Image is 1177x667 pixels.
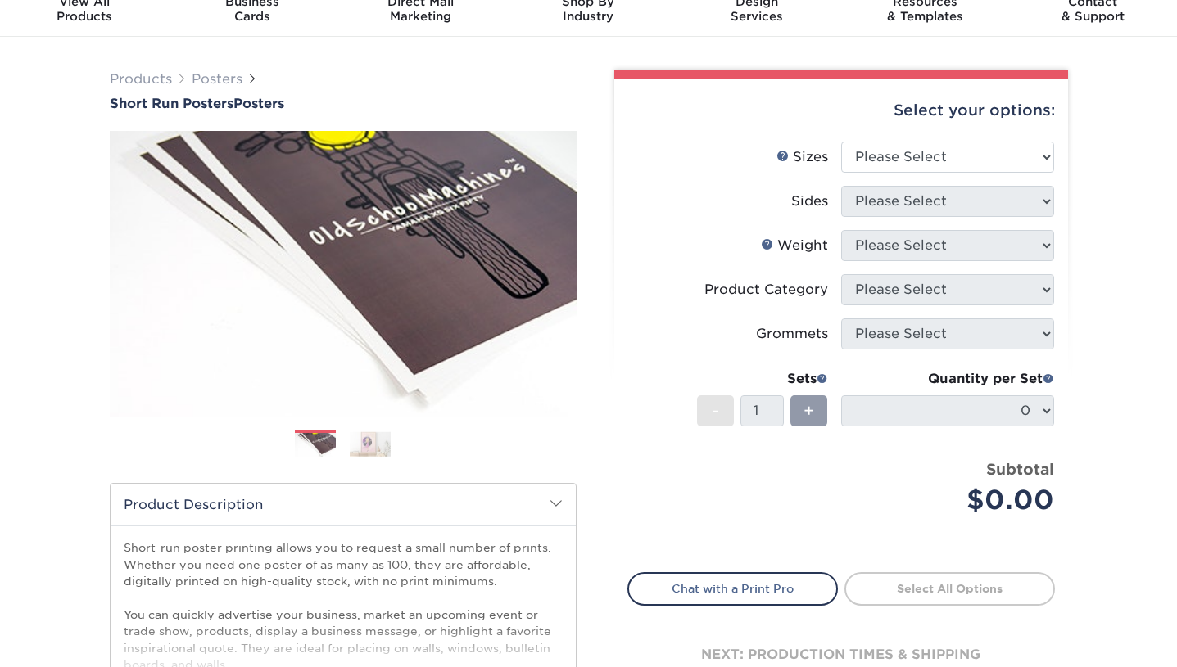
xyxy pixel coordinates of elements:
div: Sides [791,192,828,211]
div: $0.00 [853,480,1054,520]
a: Posters [192,71,242,87]
h2: Product Description [111,484,576,525]
div: Weight [761,236,828,255]
h1: Posters [110,96,577,111]
div: Product Category [704,280,828,300]
img: Posters 01 [295,431,336,460]
a: Chat with a Print Pro [627,572,838,605]
img: Posters 02 [350,431,391,457]
a: Short Run PostersPosters [110,96,577,111]
div: Sizes [776,147,828,167]
span: + [804,399,814,423]
img: Short Run Posters 01 [110,113,577,435]
div: Select your options: [627,79,1055,142]
span: - [712,399,719,423]
a: Products [110,71,172,87]
a: Select All Options [844,572,1055,605]
div: Grommets [756,324,828,344]
span: Short Run Posters [110,96,233,111]
strong: Subtotal [986,460,1054,478]
div: Quantity per Set [841,369,1054,389]
div: Sets [697,369,828,389]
